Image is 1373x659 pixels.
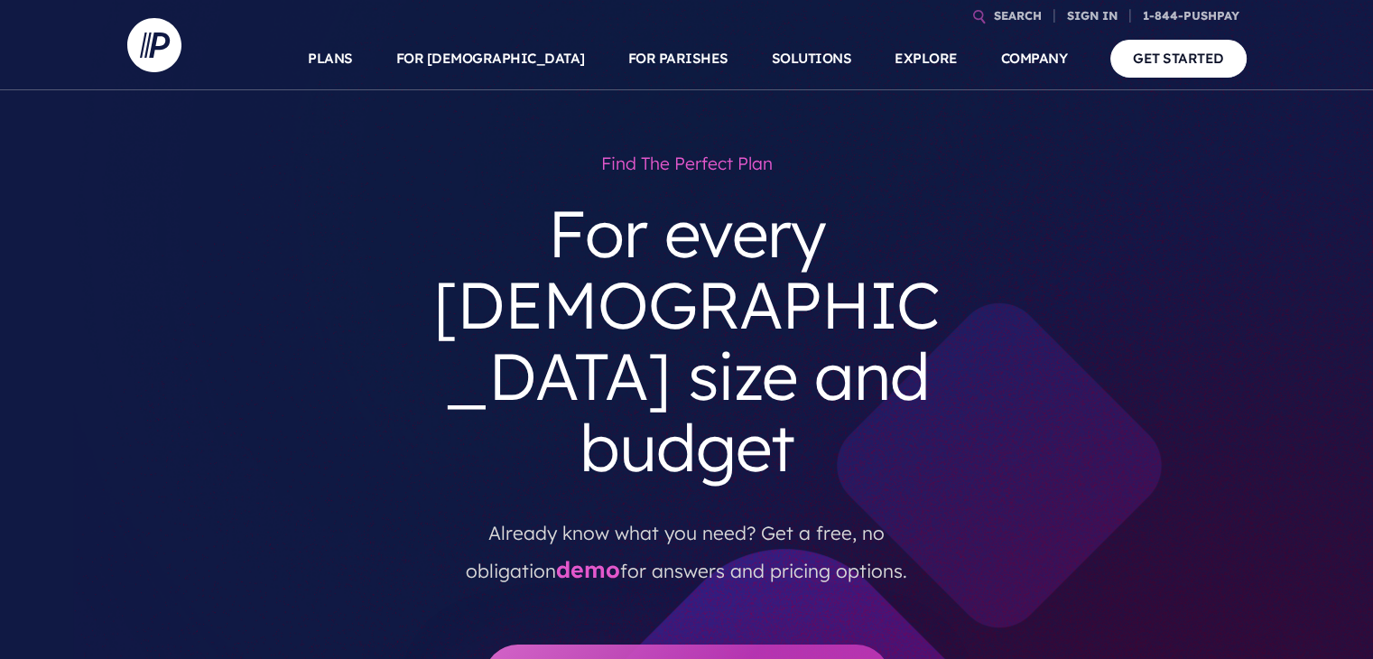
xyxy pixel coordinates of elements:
p: Already know what you need? Get a free, no obligation for answers and pricing options. [428,498,946,590]
a: FOR PARISHES [628,27,728,90]
a: PLANS [308,27,353,90]
a: SOLUTIONS [772,27,852,90]
a: FOR [DEMOGRAPHIC_DATA] [396,27,585,90]
a: EXPLORE [895,27,958,90]
a: GET STARTED [1110,40,1247,77]
h1: Find the perfect plan [414,144,960,183]
a: COMPANY [1001,27,1068,90]
a: demo [556,555,620,583]
h3: For every [DEMOGRAPHIC_DATA] size and budget [414,183,960,498]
